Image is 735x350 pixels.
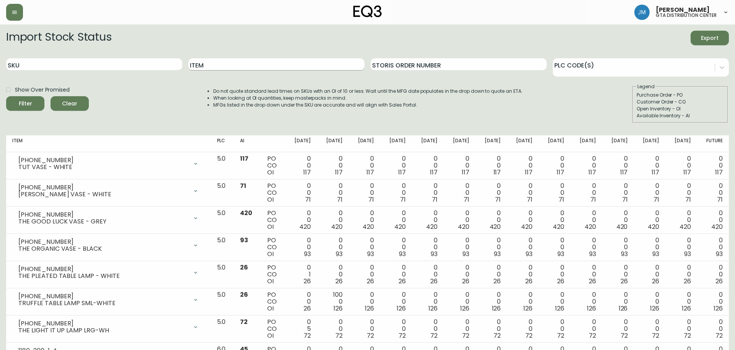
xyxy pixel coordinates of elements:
span: 93 [621,250,628,258]
th: [DATE] [665,135,697,152]
span: 72 [589,331,596,340]
div: THE LIGHT IT UP LAMP LRG-WH [18,327,188,334]
div: 0 0 [608,210,628,230]
div: 0 0 [482,264,501,285]
div: 0 0 [355,155,374,176]
span: 117 [240,154,248,163]
span: 26 [462,277,469,286]
span: 71 [527,195,532,204]
span: 71 [685,195,691,204]
span: OI [267,250,274,258]
img: 2cdbd3c8c9ccc0274d5e3008010c224e [634,5,650,20]
img: logo [353,5,382,18]
span: 93 [716,250,723,258]
td: 5.0 [211,207,234,234]
div: 0 0 [418,210,438,230]
span: 420 [490,222,501,231]
div: [PHONE_NUMBER] [18,157,188,164]
span: 117 [588,168,596,177]
div: 0 0 [640,237,659,258]
span: 126 [523,304,532,313]
div: 0 0 [608,264,628,285]
span: [PERSON_NAME] [656,7,710,13]
div: 0 0 [482,237,501,258]
span: OI [267,304,274,313]
div: 0 0 [418,182,438,203]
div: 0 0 [671,264,691,285]
span: 72 [525,331,532,340]
td: 5.0 [211,288,234,315]
div: 0 0 [355,182,374,203]
span: 117 [462,168,469,177]
div: 0 0 [386,291,406,312]
div: [PHONE_NUMBER][PERSON_NAME] VASE - WHITE [12,182,205,199]
div: [PHONE_NUMBER]TUT VASE - WHITE [12,155,205,172]
div: 0 0 [703,182,723,203]
th: PLC [211,135,234,152]
span: 93 [494,250,501,258]
span: 71 [622,195,628,204]
li: MFGs listed in the drop down under the SKU are accurate and will align with Sales Portal. [213,102,523,108]
span: 126 [492,304,501,313]
span: Clear [57,99,83,108]
div: 0 0 [671,182,691,203]
span: 117 [620,168,628,177]
span: 117 [493,168,501,177]
div: 0 0 [545,210,564,230]
div: TUT VASE - WHITE [18,164,188,171]
span: 72 [621,331,628,340]
td: 5.0 [211,179,234,207]
button: Filter [6,96,44,111]
div: 0 0 [608,182,628,203]
div: [PHONE_NUMBER]THE LIGHT IT UP LAMP LRG-WH [12,319,205,335]
span: 72 [240,317,248,326]
span: 72 [557,331,564,340]
th: AI [234,135,261,152]
span: 72 [652,331,659,340]
div: 0 0 [577,264,596,285]
div: 0 0 [640,155,659,176]
span: 72 [684,331,691,340]
div: Customer Order - CO [637,99,724,105]
span: OI [267,195,274,204]
div: 0 0 [323,237,343,258]
div: 0 0 [323,182,343,203]
span: 420 [426,222,438,231]
span: 71 [590,195,596,204]
span: 93 [240,236,248,245]
span: 126 [587,304,596,313]
span: Show Over Promised [15,86,70,94]
div: Available Inventory - AI [637,112,724,119]
span: 420 [616,222,628,231]
div: 0 0 [323,319,343,339]
span: 93 [367,250,374,258]
div: PO CO [267,210,279,230]
span: 93 [557,250,564,258]
span: 26 [304,277,311,286]
div: 0 0 [355,264,374,285]
div: [PHONE_NUMBER]TRUFFLE TABLE LAMP SML-WHITE [12,291,205,308]
div: [PHONE_NUMBER] [18,238,188,245]
div: 0 0 [577,237,596,258]
span: 126 [365,304,374,313]
div: [PHONE_NUMBER] [18,184,188,191]
span: 93 [589,250,596,258]
div: 0 0 [671,237,691,258]
div: PO CO [267,155,279,176]
div: 0 0 [703,210,723,230]
span: 126 [397,304,406,313]
div: 0 0 [608,319,628,339]
li: When looking at OI quantities, keep masterpacks in mind. [213,95,523,102]
span: 420 [553,222,564,231]
th: [DATE] [380,135,412,152]
span: OI [267,222,274,231]
h2: Import Stock Status [6,31,111,45]
span: 420 [331,222,343,231]
span: 117 [335,168,343,177]
div: 0 0 [577,182,596,203]
th: [DATE] [570,135,602,152]
span: 420 [711,222,723,231]
span: 71 [432,195,438,204]
span: 117 [430,168,438,177]
div: 0 0 [291,291,311,312]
